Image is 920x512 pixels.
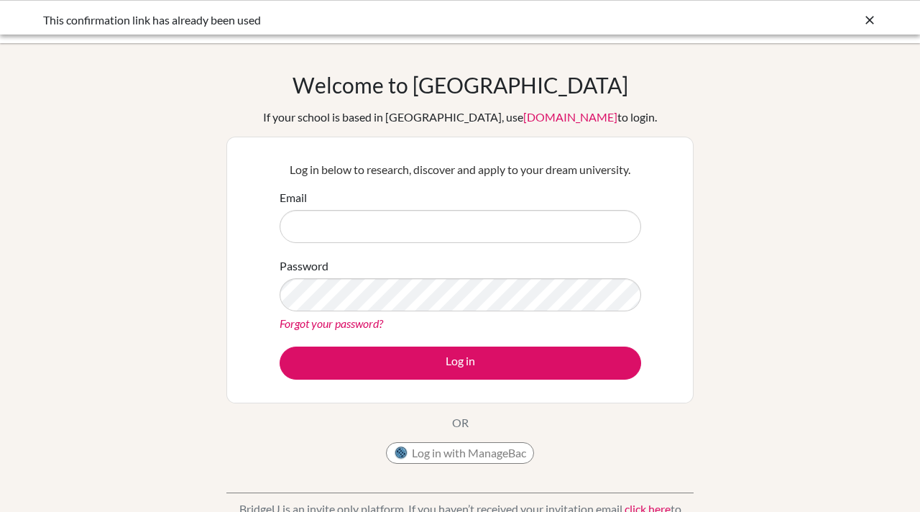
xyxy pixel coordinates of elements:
div: If your school is based in [GEOGRAPHIC_DATA], use to login. [263,109,657,126]
p: Log in below to research, discover and apply to your dream university. [280,161,641,178]
button: Log in [280,347,641,380]
label: Email [280,189,307,206]
div: This confirmation link has already been used [43,12,661,29]
p: OR [452,414,469,431]
label: Password [280,257,328,275]
h1: Welcome to [GEOGRAPHIC_DATA] [293,72,628,98]
a: [DOMAIN_NAME] [523,110,617,124]
button: Log in with ManageBac [386,442,534,464]
a: Forgot your password? [280,316,383,330]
